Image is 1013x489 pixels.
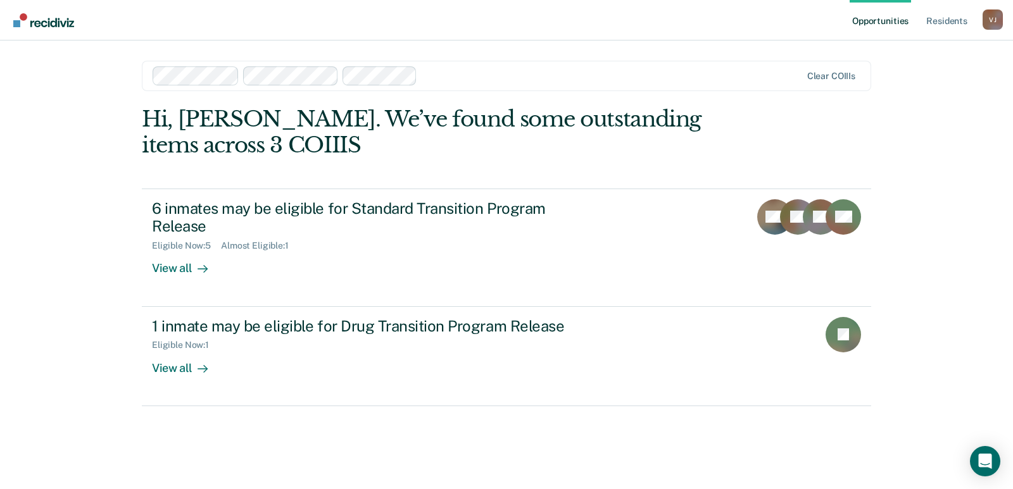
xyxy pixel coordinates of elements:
a: 6 inmates may be eligible for Standard Transition Program ReleaseEligible Now:5Almost Eligible:1V... [142,189,871,307]
div: Hi, [PERSON_NAME]. We’ve found some outstanding items across 3 COIIIS [142,106,726,158]
div: 6 inmates may be eligible for Standard Transition Program Release [152,199,596,236]
div: Clear COIIIs [807,71,855,82]
div: Open Intercom Messenger [970,446,1000,476]
a: 1 inmate may be eligible for Drug Transition Program ReleaseEligible Now:1View all [142,307,871,406]
img: Recidiviz [13,13,74,27]
div: Almost Eligible : 1 [221,240,299,251]
div: V J [983,9,1003,30]
button: Profile dropdown button [983,9,1003,30]
div: View all [152,251,223,276]
div: Eligible Now : 1 [152,340,219,350]
div: Eligible Now : 5 [152,240,221,251]
div: 1 inmate may be eligible for Drug Transition Program Release [152,317,596,335]
div: View all [152,350,223,375]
